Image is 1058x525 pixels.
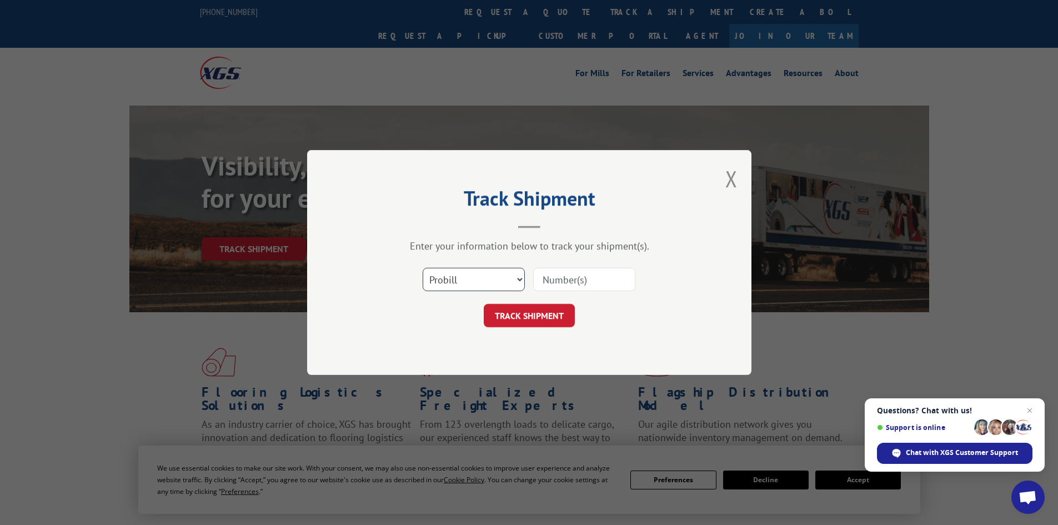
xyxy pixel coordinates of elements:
[484,304,575,327] button: TRACK SHIPMENT
[363,239,696,252] div: Enter your information below to track your shipment(s).
[725,164,738,193] button: Close modal
[906,448,1018,458] span: Chat with XGS Customer Support
[533,268,635,291] input: Number(s)
[1011,481,1045,514] div: Open chat
[877,406,1032,415] span: Questions? Chat with us!
[1023,404,1036,417] span: Close chat
[877,443,1032,464] div: Chat with XGS Customer Support
[363,191,696,212] h2: Track Shipment
[877,423,970,432] span: Support is online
